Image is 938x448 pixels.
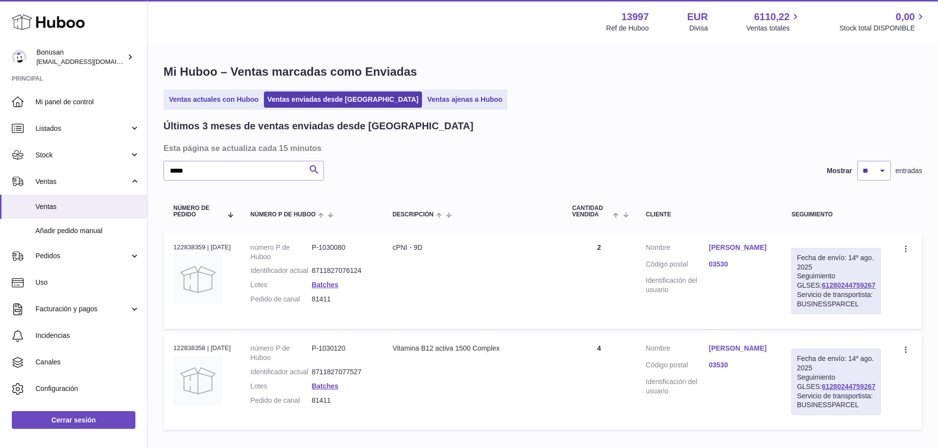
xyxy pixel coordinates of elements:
td: 4 [562,334,636,430]
span: Ventas [35,202,140,211]
dt: Identificador actual [251,367,312,377]
dt: Lotes [251,382,312,391]
div: Seguimiento [791,211,881,218]
div: Ref de Huboo [606,24,648,33]
dd: 81411 [312,396,373,405]
strong: 13997 [621,10,649,24]
a: 61280244759267 [822,281,875,289]
a: [PERSON_NAME] [709,344,772,353]
dt: Código postal [646,260,709,271]
span: Descripción [392,211,433,218]
span: Stock total DISPONIBLE [840,24,926,33]
div: 122838358 | [DATE] [173,344,231,353]
div: Cliente [646,211,772,218]
span: Uso [35,278,140,287]
span: entradas [896,166,922,176]
dd: 8711827077527 [312,367,373,377]
div: Fecha de envío: 14º ago. 2025 [797,253,875,272]
dd: 81411 [312,295,373,304]
strong: EUR [687,10,708,24]
img: no-photo.jpg [173,356,223,405]
a: 0,00 Stock total DISPONIBLE [840,10,926,33]
a: Cerrar sesión [12,411,135,429]
span: Facturación y pagos [35,304,129,314]
a: Batches [312,382,338,390]
span: Configuración [35,384,140,393]
div: Divisa [689,24,708,33]
span: Stock [35,150,129,160]
dt: Identificación del usuario [646,276,709,295]
dt: Lotes [251,280,312,290]
div: Seguimiento GLSES: [791,349,881,415]
div: Vitamina B12 activa 1500 Complex [392,344,552,353]
span: Pedidos [35,251,129,261]
span: Número de pedido [173,205,222,218]
dd: P-1030120 [312,344,373,362]
span: Canales [35,358,140,367]
a: Ventas enviadas desde [GEOGRAPHIC_DATA] [264,91,422,108]
dt: Nombre [646,243,709,255]
dt: Identificador actual [251,266,312,275]
div: cPNI - 9D [392,243,552,252]
h2: Últimos 3 meses de ventas enviadas desde [GEOGRAPHIC_DATA] [163,119,473,133]
div: Servicio de transportista: BUSINESSPARCEL [797,391,875,410]
span: [EMAIL_ADDRESS][DOMAIN_NAME] [36,58,145,65]
div: Servicio de transportista: BUSINESSPARCEL [797,290,875,309]
dt: Código postal [646,360,709,372]
span: Añadir pedido manual [35,226,140,236]
dd: 8711827076124 [312,266,373,275]
img: no-photo.jpg [173,255,223,304]
dt: Pedido de canal [251,295,312,304]
span: Ventas [35,177,129,186]
a: 03530 [709,360,772,370]
dt: Identificación del usuario [646,377,709,396]
span: Listados [35,124,129,133]
div: Bonusan [36,48,125,66]
span: Cantidad vendida [572,205,611,218]
span: número P de Huboo [251,211,316,218]
a: 61280244759267 [822,383,875,390]
a: Ventas actuales con Huboo [165,91,262,108]
dt: Pedido de canal [251,396,312,405]
span: Incidencias [35,331,140,340]
a: Batches [312,281,338,289]
a: Ventas ajenas a Huboo [424,91,506,108]
dt: número P de Huboo [251,344,312,362]
a: 03530 [709,260,772,269]
dt: número P de Huboo [251,243,312,262]
dt: Nombre [646,344,709,356]
a: 6110,22 Ventas totales [746,10,801,33]
label: Mostrar [827,166,852,176]
h1: Mi Huboo – Ventas marcadas como Enviadas [163,64,922,80]
span: Ventas totales [746,24,801,33]
span: 6110,22 [754,10,789,24]
span: 0,00 [896,10,915,24]
span: Mi panel de control [35,97,140,107]
dd: P-1030080 [312,243,373,262]
img: info@bonusan.es [12,50,27,64]
div: Seguimiento GLSES: [791,248,881,314]
div: Fecha de envío: 14º ago. 2025 [797,354,875,373]
a: [PERSON_NAME] [709,243,772,252]
div: 122838359 | [DATE] [173,243,231,252]
td: 2 [562,233,636,329]
h3: Esta página se actualiza cada 15 minutos [163,143,920,153]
